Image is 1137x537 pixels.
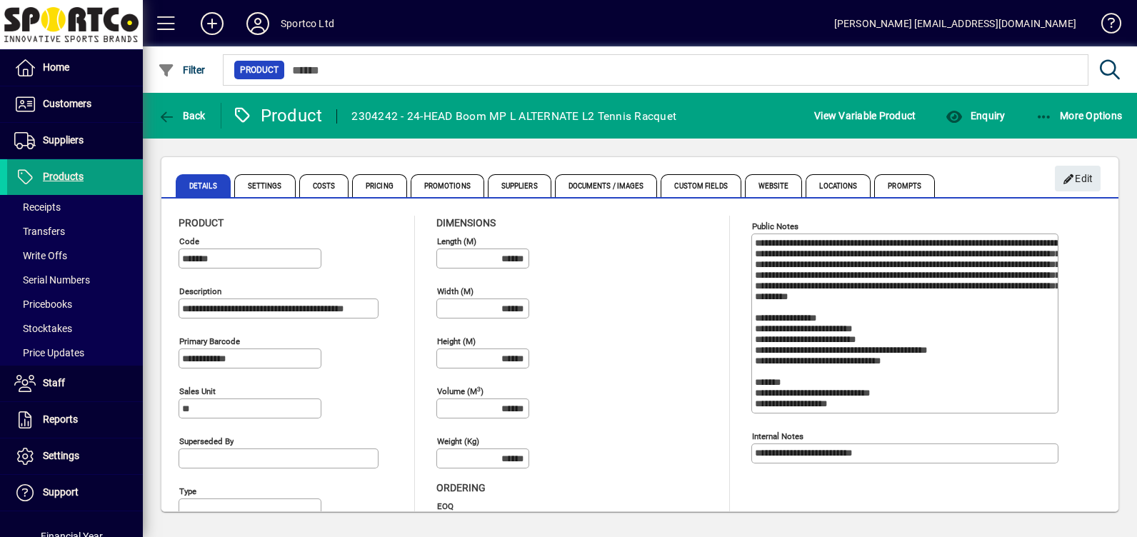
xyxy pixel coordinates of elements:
div: [PERSON_NAME] [EMAIL_ADDRESS][DOMAIN_NAME] [834,12,1076,35]
mat-label: Public Notes [752,221,798,231]
span: Settings [234,174,296,197]
a: Receipts [7,195,143,219]
span: Filter [158,64,206,76]
a: Transfers [7,219,143,244]
span: More Options [1036,110,1123,121]
div: Product [232,104,323,127]
a: Reports [7,402,143,438]
a: Knowledge Base [1091,3,1119,49]
span: Suppliers [43,134,84,146]
mat-label: Type [179,486,196,496]
span: Enquiry [946,110,1005,121]
span: Pricing [352,174,407,197]
span: Edit [1063,167,1093,191]
app-page-header-button: Back [143,103,221,129]
span: Serial Numbers [14,274,90,286]
a: Price Updates [7,341,143,365]
button: View Variable Product [811,103,919,129]
span: Prompts [874,174,935,197]
span: Receipts [14,201,61,213]
mat-label: Height (m) [437,336,476,346]
span: Price Updates [14,347,84,358]
mat-label: EOQ [437,501,454,511]
span: Pricebooks [14,298,72,310]
a: Serial Numbers [7,268,143,292]
div: Sportco Ltd [281,12,334,35]
span: Back [158,110,206,121]
span: Support [43,486,79,498]
sup: 3 [477,385,481,392]
mat-label: Superseded by [179,436,234,446]
a: Write Offs [7,244,143,268]
mat-label: Volume (m ) [437,386,484,396]
span: Suppliers [488,174,551,197]
a: Pricebooks [7,292,143,316]
span: Website [745,174,803,197]
span: Promotions [411,174,484,197]
div: 2304242 - 24-HEAD Boom MP L ALTERNATE L2 Tennis Racquet [351,105,676,128]
span: Customers [43,98,91,109]
a: Support [7,475,143,511]
span: Product [179,217,224,229]
a: Stocktakes [7,316,143,341]
a: Staff [7,366,143,401]
mat-label: Internal Notes [752,431,803,441]
span: Products [43,171,84,182]
mat-label: Sales unit [179,386,216,396]
span: Locations [806,174,871,197]
span: View Variable Product [814,104,916,127]
span: Ordering [436,482,486,493]
mat-label: Code [179,236,199,246]
button: Back [154,103,209,129]
mat-label: Length (m) [437,236,476,246]
button: Enquiry [942,103,1008,129]
span: Dimensions [436,217,496,229]
a: Settings [7,438,143,474]
span: Documents / Images [555,174,658,197]
span: Custom Fields [661,174,741,197]
button: Profile [235,11,281,36]
span: Transfers [14,226,65,237]
span: Reports [43,413,78,425]
span: Costs [299,174,349,197]
button: Filter [154,57,209,83]
span: Write Offs [14,250,67,261]
mat-label: Width (m) [437,286,474,296]
button: Edit [1055,166,1101,191]
a: Customers [7,86,143,122]
mat-label: Weight (Kg) [437,436,479,446]
a: Suppliers [7,123,143,159]
span: Details [176,174,231,197]
span: Product [240,63,279,77]
span: Stocktakes [14,323,72,334]
button: More Options [1032,103,1126,129]
mat-label: Primary barcode [179,336,240,346]
a: Home [7,50,143,86]
span: Home [43,61,69,73]
button: Add [189,11,235,36]
span: Staff [43,377,65,388]
span: Settings [43,450,79,461]
mat-label: Description [179,286,221,296]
